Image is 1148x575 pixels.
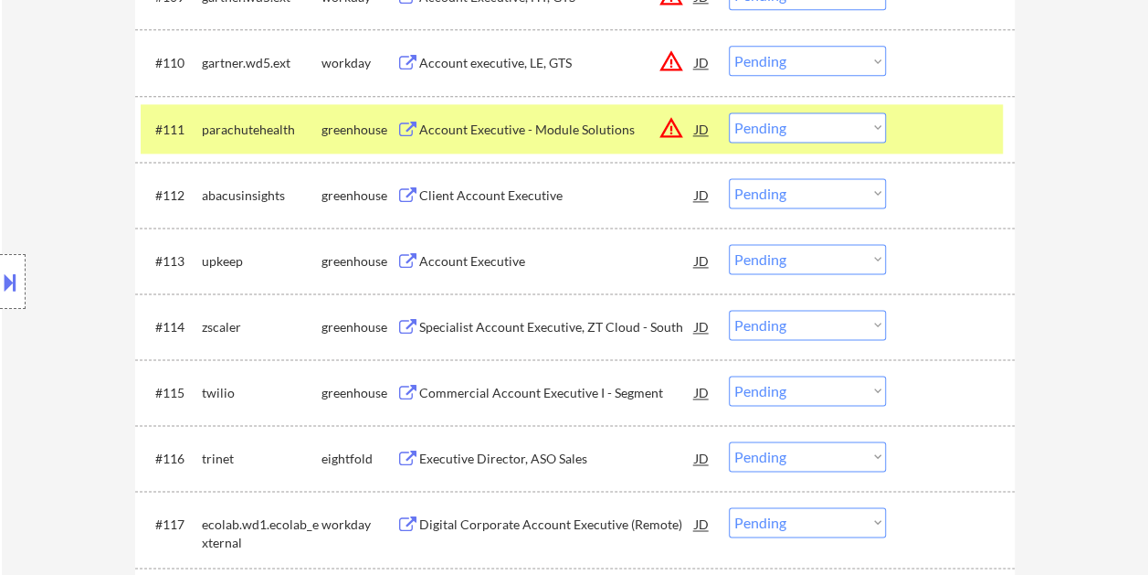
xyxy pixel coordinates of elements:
[419,384,695,402] div: Commercial Account Executive I - Segment
[321,186,396,205] div: greenhouse
[419,450,695,468] div: Executive Director, ASO Sales
[419,252,695,271] div: Account Executive
[321,450,396,468] div: eightfold
[693,442,711,474] div: JD
[419,54,695,72] div: Account executive, LE, GTS
[419,516,695,534] div: Digital Corporate Account Executive (Remote)
[321,318,396,336] div: greenhouse
[419,121,695,139] div: Account Executive - Module Solutions
[321,516,396,534] div: workday
[693,178,711,211] div: JD
[321,121,396,139] div: greenhouse
[155,516,187,534] div: #117
[202,54,321,72] div: gartner.wd5.ext
[321,252,396,271] div: greenhouse
[155,54,187,72] div: #110
[693,310,711,343] div: JD
[658,115,684,141] button: warning_amber
[155,450,187,468] div: #116
[693,112,711,145] div: JD
[693,376,711,409] div: JD
[321,54,396,72] div: workday
[693,244,711,277] div: JD
[693,507,711,540] div: JD
[658,48,684,74] button: warning_amber
[419,318,695,336] div: Specialist Account Executive, ZT Cloud - South
[693,46,711,79] div: JD
[321,384,396,402] div: greenhouse
[419,186,695,205] div: Client Account Executive
[202,450,321,468] div: trinet
[202,516,321,551] div: ecolab.wd1.ecolab_external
